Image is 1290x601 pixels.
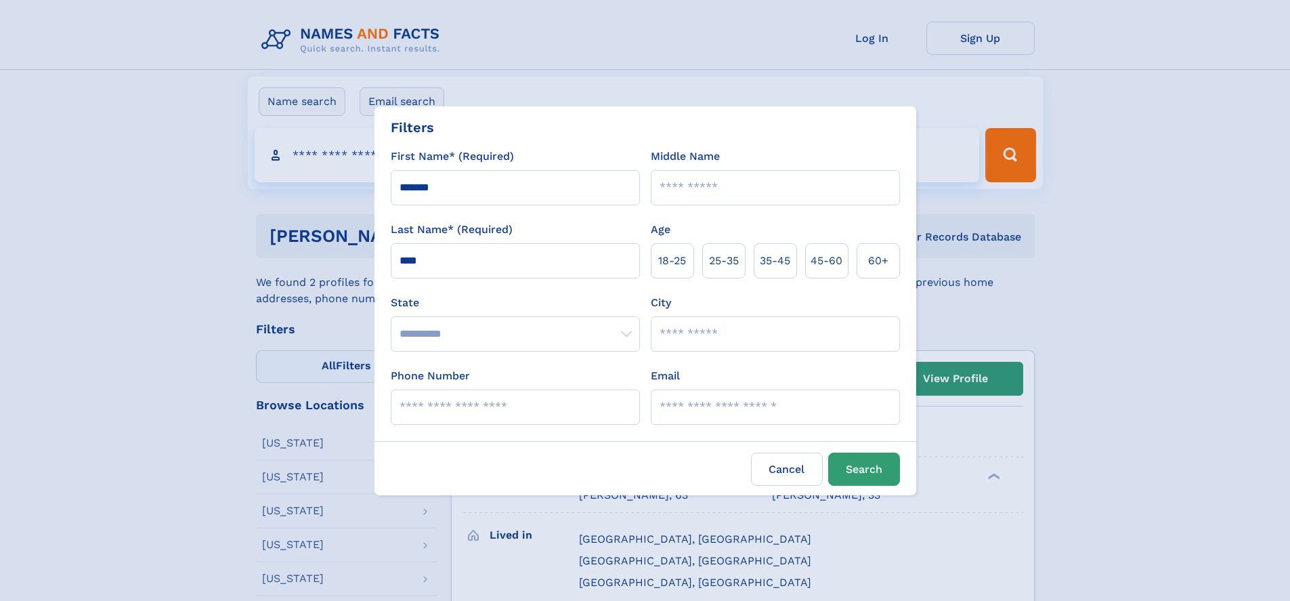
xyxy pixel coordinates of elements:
[868,253,888,269] span: 60+
[391,368,470,384] label: Phone Number
[391,148,514,165] label: First Name* (Required)
[651,148,720,165] label: Middle Name
[760,253,790,269] span: 35‑45
[391,295,640,311] label: State
[651,295,671,311] label: City
[391,117,434,138] div: Filters
[811,253,842,269] span: 45‑60
[651,368,680,384] label: Email
[651,222,670,238] label: Age
[391,222,513,238] label: Last Name* (Required)
[658,253,686,269] span: 18‑25
[751,453,823,486] label: Cancel
[709,253,739,269] span: 25‑35
[828,453,900,486] button: Search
